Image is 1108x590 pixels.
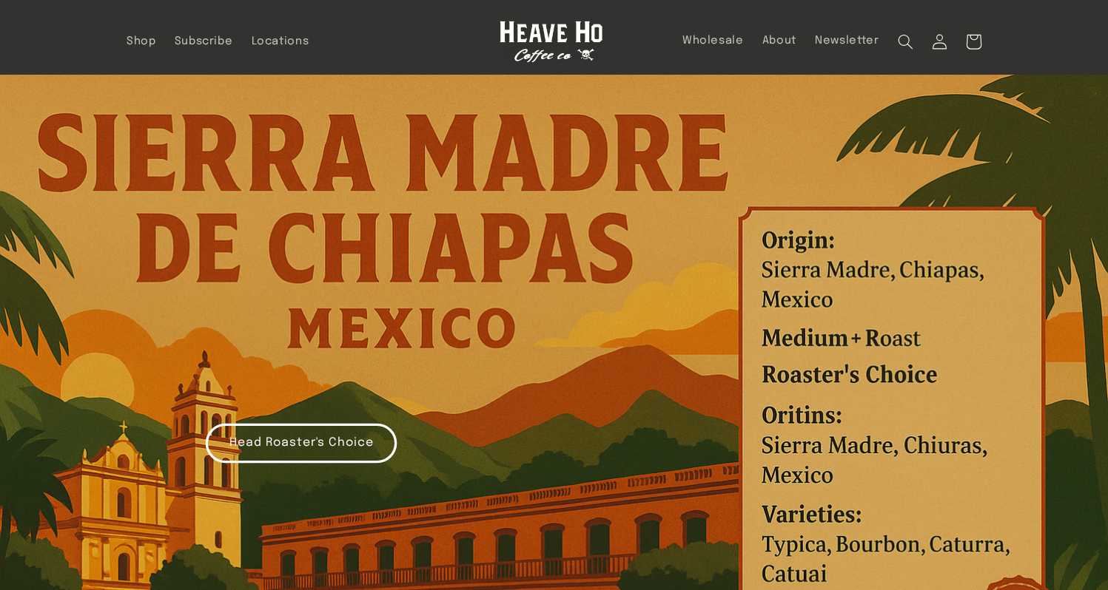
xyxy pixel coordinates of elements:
a: About [753,24,805,57]
a: Subscribe [165,25,242,58]
summary: Search [888,24,922,58]
span: Locations [252,35,309,49]
span: About [762,34,796,48]
a: Newsletter [806,24,889,57]
span: Subscribe [175,35,233,49]
img: Heave Ho Coffee Co [500,21,603,63]
span: Newsletter [815,34,879,48]
span: Wholesale [682,34,744,48]
a: Head Roaster's Choice [206,424,397,463]
a: Wholesale [673,24,753,57]
a: Locations [242,25,318,58]
a: Shop [117,25,165,58]
span: Shop [127,35,156,49]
